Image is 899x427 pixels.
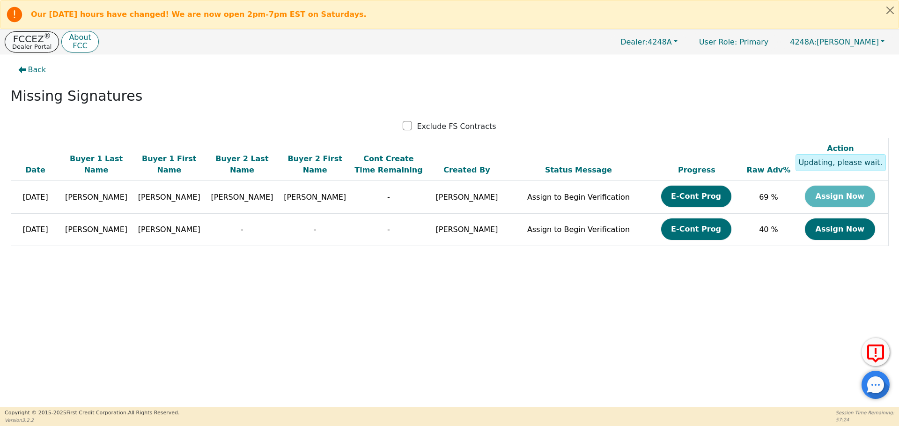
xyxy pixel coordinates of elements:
[5,31,59,52] button: FCCEZ®Dealer Portal
[690,33,778,51] a: User Role: Primary
[5,409,179,417] p: Copyright © 2015- 2025 First Credit Corporation.
[65,193,127,202] span: [PERSON_NAME]
[620,37,672,46] span: 4248A
[12,34,52,44] p: FCCEZ
[798,158,882,167] span: Updating, please wait.
[69,34,91,41] p: About
[69,42,91,50] p: FCC
[746,165,790,176] div: Raw Adv%
[5,417,179,424] p: Version 3.2.2
[352,213,426,246] td: -
[661,218,731,240] button: E-Cont Prog
[510,165,647,176] div: Status Message
[138,225,200,234] span: [PERSON_NAME]
[620,37,648,46] span: Dealer:
[28,64,46,75] span: Back
[790,37,879,46] span: [PERSON_NAME]
[128,410,179,416] span: All Rights Reserved.
[11,59,54,81] button: Back
[12,44,52,50] p: Dealer Portal
[651,165,742,176] div: Progress
[11,181,60,214] td: [DATE]
[759,193,778,202] span: 69 %
[354,154,422,174] span: Cont Create Time Remaining
[135,153,203,176] div: Buyer 1 First Name
[44,32,51,40] sup: ®
[61,31,98,53] button: AboutFCC
[417,121,496,132] p: Exclude FS Contracts
[281,153,349,176] div: Buyer 2 First Name
[759,225,778,234] span: 40 %
[661,186,731,207] button: E-Cont Prog
[611,35,687,49] button: Dealer:4248A
[138,193,200,202] span: [PERSON_NAME]
[780,35,894,49] button: 4248A:[PERSON_NAME]
[11,88,889,105] h2: Missing Signatures
[790,37,817,46] span: 4248A:
[805,218,875,240] button: Assign Now
[284,193,346,202] span: [PERSON_NAME]
[241,225,243,234] span: -
[836,416,894,423] p: 57:24
[690,33,778,51] p: Primary
[314,225,317,234] span: -
[31,10,367,19] b: Our [DATE] hours have changed! We are now open 2pm-7pm EST on Saturdays.
[62,153,131,176] div: Buyer 1 Last Name
[65,225,127,234] span: [PERSON_NAME]
[827,144,854,153] span: Action
[426,213,508,246] td: [PERSON_NAME]
[352,181,426,214] td: -
[211,193,273,202] span: [PERSON_NAME]
[508,181,649,214] td: Assign to Begin Verification
[208,153,276,176] div: Buyer 2 Last Name
[882,0,899,20] button: Close alert
[699,37,737,46] span: User Role :
[862,338,890,366] button: Report Error to FCC
[508,213,649,246] td: Assign to Begin Verification
[14,165,58,176] div: Date
[11,213,60,246] td: [DATE]
[428,165,505,176] div: Created By
[426,181,508,214] td: [PERSON_NAME]
[836,409,894,416] p: Session Time Remaining:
